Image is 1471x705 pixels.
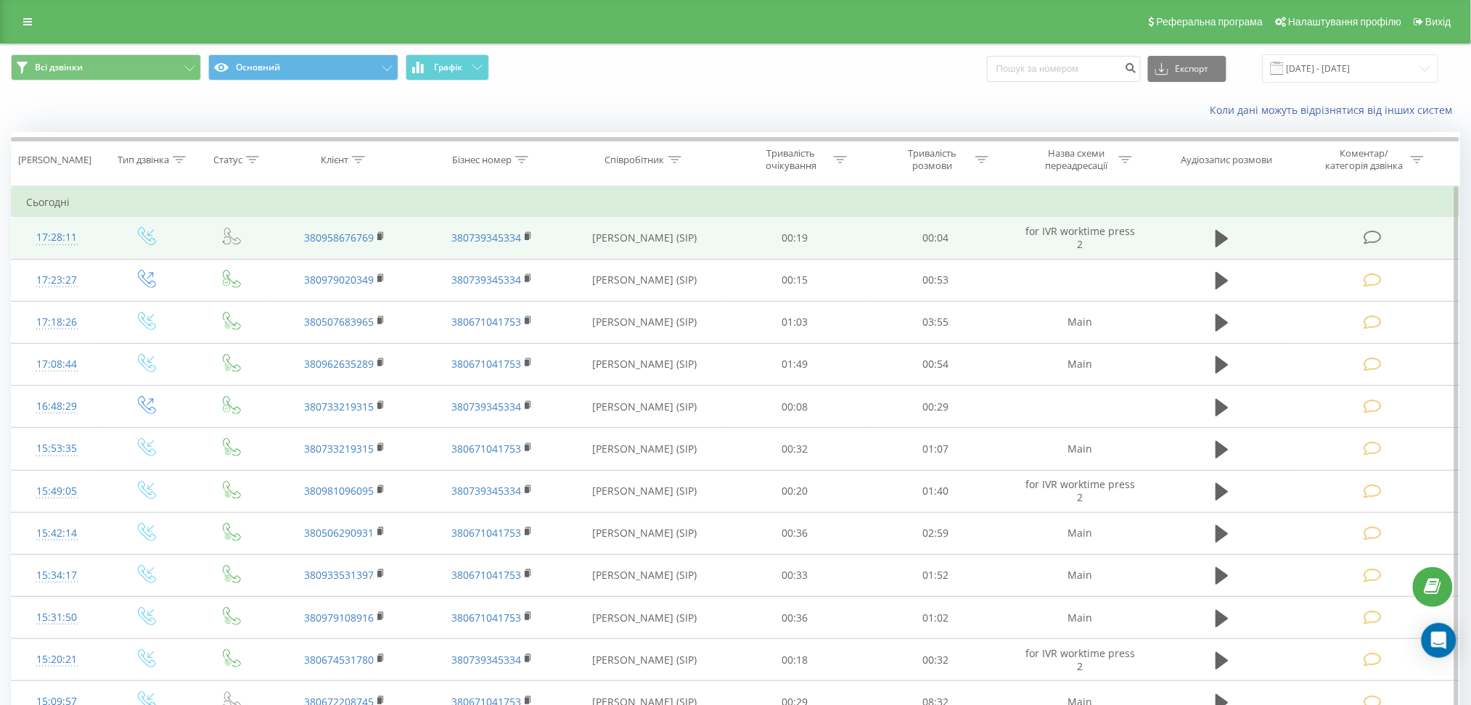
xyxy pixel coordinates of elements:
span: Всі дзвінки [35,62,83,73]
td: 00:08 [724,386,866,428]
a: 380733219315 [304,442,374,455]
td: 01:52 [865,554,1007,596]
div: 17:18:26 [26,308,87,337]
td: 00:15 [724,259,866,301]
input: Пошук за номером [987,56,1141,82]
td: 00:29 [865,386,1007,428]
td: 00:33 [724,554,866,596]
td: [PERSON_NAME] (SIP) [565,259,724,301]
td: 01:07 [865,428,1007,470]
td: 01:03 [724,301,866,343]
td: Main [1007,512,1154,554]
div: Статус [213,154,242,166]
div: 17:08:44 [26,350,87,379]
a: 380671041753 [451,315,521,329]
td: [PERSON_NAME] (SIP) [565,428,724,470]
td: [PERSON_NAME] (SIP) [565,554,724,596]
a: 380739345334 [451,400,521,413]
a: 380739345334 [451,231,521,244]
div: 15:53:35 [26,434,87,463]
td: 00:32 [724,428,866,470]
div: Співробітник [605,154,665,166]
td: 00:32 [865,639,1007,681]
td: for IVR worktime press 2 [1007,639,1154,681]
td: [PERSON_NAME] (SIP) [565,597,724,639]
td: 00:54 [865,343,1007,385]
a: 380506290931 [304,526,374,540]
td: [PERSON_NAME] (SIP) [565,217,724,259]
td: Main [1007,343,1154,385]
td: 00:36 [724,597,866,639]
div: Бізнес номер [452,154,512,166]
td: [PERSON_NAME] (SIP) [565,343,724,385]
td: Main [1007,428,1154,470]
td: Main [1007,597,1154,639]
td: 00:19 [724,217,866,259]
div: 15:42:14 [26,519,87,548]
a: 380671041753 [451,357,521,371]
td: Main [1007,554,1154,596]
td: 02:59 [865,512,1007,554]
div: Open Intercom Messenger [1422,623,1456,658]
td: [PERSON_NAME] (SIP) [565,639,724,681]
a: Коли дані можуть відрізнятися вiд інших систем [1210,103,1460,117]
div: Коментар/категорія дзвінка [1322,147,1407,172]
a: 380979020349 [304,273,374,286]
td: 01:49 [724,343,866,385]
a: 380739345334 [451,273,521,286]
a: 380979108916 [304,611,374,624]
td: for IVR worktime press 2 [1007,470,1154,512]
button: Експорт [1148,56,1226,82]
a: 380739345334 [451,484,521,498]
div: 15:49:05 [26,477,87,506]
td: 00:53 [865,259,1007,301]
div: Аудіозапис розмови [1181,154,1272,166]
a: 380962635289 [304,357,374,371]
a: 380507683965 [304,315,374,329]
div: 17:28:11 [26,223,87,252]
td: Main [1007,301,1154,343]
span: Вихід [1426,16,1451,28]
div: 15:20:21 [26,646,87,674]
a: 380981096095 [304,484,374,498]
span: Реферальна програма [1157,16,1263,28]
td: 00:18 [724,639,866,681]
td: [PERSON_NAME] (SIP) [565,470,724,512]
a: 380671041753 [451,568,521,582]
td: [PERSON_NAME] (SIP) [565,512,724,554]
div: 17:23:27 [26,266,87,294]
div: 15:34:17 [26,561,87,590]
span: Графік [434,62,462,73]
a: 380958676769 [304,231,374,244]
td: [PERSON_NAME] (SIP) [565,301,724,343]
td: 00:36 [724,512,866,554]
a: 380671041753 [451,526,521,540]
button: Основний [208,54,398,81]
td: 00:04 [865,217,1007,259]
a: 380674531780 [304,653,374,667]
td: 01:40 [865,470,1007,512]
a: 380739345334 [451,653,521,667]
a: 380933531397 [304,568,374,582]
button: Всі дзвінки [11,54,201,81]
td: 00:20 [724,470,866,512]
a: 380671041753 [451,442,521,455]
div: Тривалість очікування [753,147,830,172]
div: [PERSON_NAME] [18,154,91,166]
button: Графік [406,54,489,81]
div: Назва схеми переадресації [1038,147,1115,172]
div: 16:48:29 [26,392,87,421]
td: 03:55 [865,301,1007,343]
span: Налаштування профілю [1288,16,1401,28]
td: for IVR worktime press 2 [1007,217,1154,259]
div: Тип дзвінка [118,154,169,166]
div: Тривалість розмови [894,147,972,172]
div: 15:31:50 [26,603,87,632]
a: 380671041753 [451,611,521,624]
td: 01:02 [865,597,1007,639]
td: Сьогодні [12,188,1460,217]
a: 380733219315 [304,400,374,413]
td: [PERSON_NAME] (SIP) [565,386,724,428]
div: Клієнт [321,154,348,166]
